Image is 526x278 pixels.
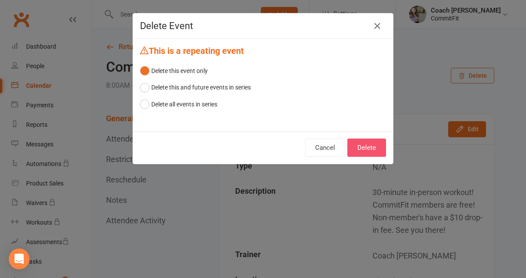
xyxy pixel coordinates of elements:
button: Cancel [305,139,345,157]
button: Close [370,19,384,33]
button: Delete [347,139,386,157]
button: Delete all events in series [140,96,217,113]
div: Open Intercom Messenger [9,248,30,269]
button: Delete this and future events in series [140,79,251,96]
h4: Delete Event [140,20,386,31]
button: Delete this event only [140,63,208,79]
h4: This is a repeating event [140,46,386,56]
